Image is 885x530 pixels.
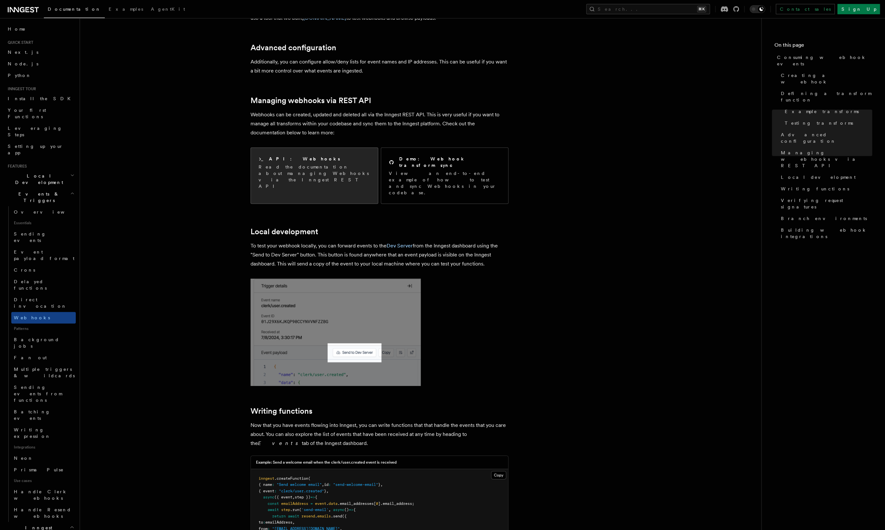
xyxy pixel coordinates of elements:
span: Crons [14,267,35,273]
span: Prisma Pulse [14,467,64,472]
span: Integrations [11,442,76,452]
span: ({ [342,514,347,518]
span: ({ event [274,495,292,499]
span: . [315,514,317,518]
span: Example transforms [785,108,859,115]
span: const [268,501,279,506]
span: , [292,495,295,499]
span: Install the SDK [8,96,74,101]
span: () [344,507,349,512]
span: Examples [109,6,143,12]
img: Send to dev server button in the Inngest cloud dashboard [251,279,421,386]
span: to [259,520,263,525]
a: Contact sales [776,4,835,14]
a: Examples [105,2,147,17]
a: Dev Server [387,243,413,249]
span: , [322,482,324,487]
a: Advanced configuration [778,129,872,147]
span: Documentation [48,6,101,12]
button: Copy [491,471,506,479]
span: Defining a transform function [781,90,872,103]
span: emailAddress [265,520,292,525]
span: ].email_address; [378,501,414,506]
a: AgentKit [147,2,189,17]
span: Branch environments [781,215,867,222]
span: Neon [14,456,33,461]
a: Event payload format [11,246,76,264]
a: Crons [11,264,76,276]
span: emails [317,514,331,518]
a: Install the SDK [5,93,76,104]
span: "clerk/user.created" [279,489,324,493]
span: , [326,489,329,493]
span: inngest [259,476,274,481]
h2: Demo: Webhook transform sync [399,156,500,169]
span: Batching events [14,409,50,421]
a: Batching events [11,406,76,424]
a: Multiple triggers & wildcards [11,363,76,381]
span: "Send welcome email" [277,482,322,487]
a: Background jobs [11,334,76,352]
span: Sending events [14,231,46,243]
a: Creating a webhook [778,70,872,88]
p: Additionally, you can configure allow/deny lists for event names and IP addresses. This can be us... [251,57,508,75]
h2: API: Webhooks [269,156,340,162]
span: resend [301,514,315,518]
span: Node.js [8,61,38,66]
p: Now that you have events flowing into Inngest, you can write functions that that handle the event... [251,421,508,448]
a: Webhooks [11,312,76,323]
span: .email_addresses[ [338,501,376,506]
span: { event [259,489,274,493]
span: Webhooks [14,315,50,320]
span: Consuming webhook events [777,54,872,67]
span: Managing webhooks via REST API [781,149,872,169]
span: : [263,520,265,525]
span: , [292,520,295,525]
span: Writing functions [781,186,849,192]
a: Managing webhooks via REST API [251,96,371,105]
span: await [288,514,299,518]
p: Webhooks can be created, updated and deleted all via the Inngest REST API. This is very useful if... [251,110,508,137]
span: return [272,514,286,518]
span: await [268,507,279,512]
span: } [378,482,380,487]
span: Use cases [11,476,76,486]
button: Local Development [5,170,76,188]
span: : [329,482,331,487]
span: step [281,507,290,512]
button: Search...⌘K [586,4,710,14]
span: async [333,507,344,512]
button: Events & Triggers [5,188,76,206]
button: Toggle dark mode [750,5,765,13]
span: Features [5,164,27,169]
span: Patterns [11,323,76,334]
div: Events & Triggers [5,206,76,522]
a: Defining a transform function [778,88,872,106]
span: emailAddress [281,501,308,506]
a: Sign Up [837,4,880,14]
span: ( [299,507,301,512]
span: Next.js [8,50,38,55]
a: Handle Resend webhooks [11,504,76,522]
span: step }) [295,495,310,499]
span: Inngest tour [5,86,36,92]
span: "send-welcome-email" [333,482,378,487]
p: Read the documentation about managing Webhooks via the Inngest REST API [259,164,370,189]
a: Consuming webhook events [774,52,872,70]
a: Writing functions [778,183,872,195]
span: .send [331,514,342,518]
a: Leveraging Steps [5,122,76,140]
span: = [310,501,313,506]
span: Setting up your app [8,144,63,155]
span: Events & Triggers [5,191,70,204]
span: .createFunction [274,476,308,481]
a: Neon [11,452,76,464]
span: Verifying request signatures [781,197,872,210]
a: Fan out [11,352,76,363]
span: 'send-email' [301,507,329,512]
span: { [353,507,356,512]
a: Documentation [44,2,105,18]
span: } [324,489,326,493]
span: Python [8,73,31,78]
span: Creating a webhook [781,72,872,85]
